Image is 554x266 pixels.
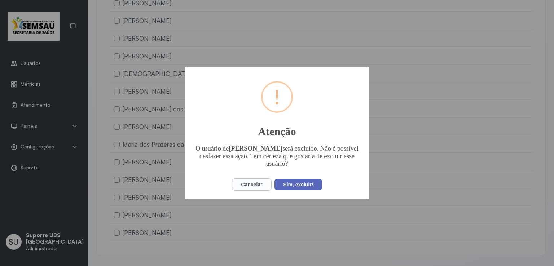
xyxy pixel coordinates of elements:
[273,83,281,111] div: !
[229,145,282,152] strong: [PERSON_NAME]
[232,178,271,191] button: Cancelar
[274,179,322,190] button: Sim, excluir!
[185,116,369,138] h2: Atenção
[195,145,359,168] div: O usuário de será excluído. Não é possível desfazer essa ação. Tem certeza que gostaria de exclui...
